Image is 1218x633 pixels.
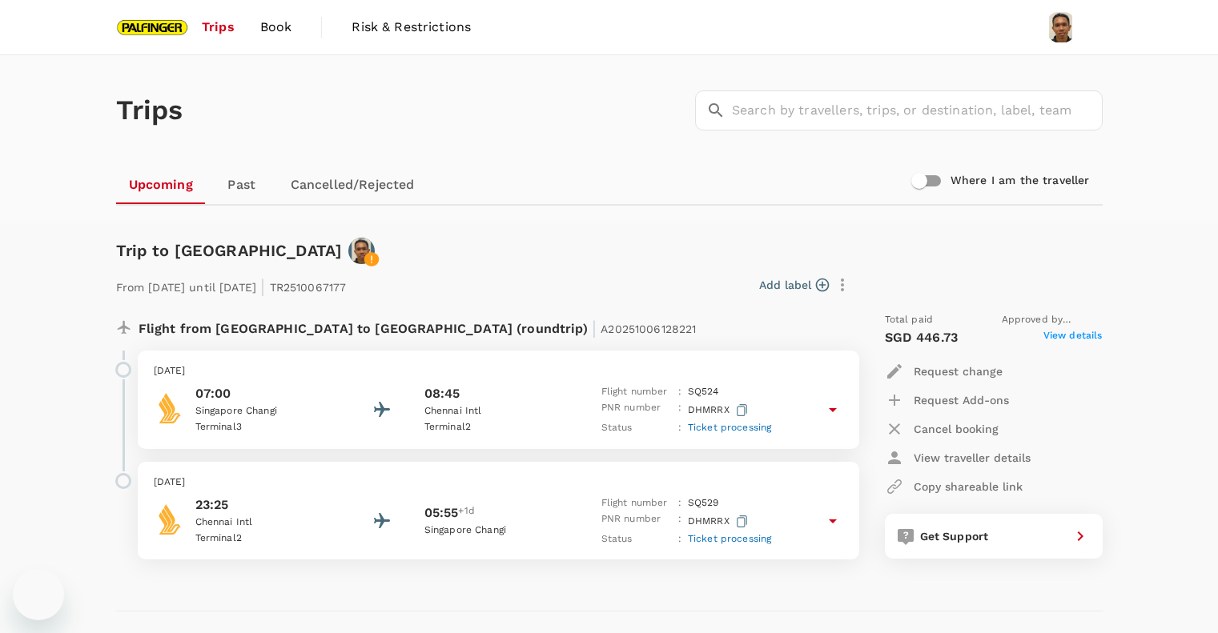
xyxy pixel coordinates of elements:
p: 08:45 [424,384,460,403]
p: PNR number [601,511,672,531]
button: Cancel booking [885,415,999,443]
a: Past [206,166,278,204]
p: : [678,531,681,547]
p: : [678,384,681,400]
p: Request change [914,363,1003,379]
p: Singapore Changi [195,403,340,419]
span: +1d [458,503,474,523]
p: View traveller details [914,450,1031,466]
img: Palfinger Asia Pacific Pte Ltd [116,10,190,45]
button: Add label [759,277,829,293]
p: Terminal 3 [195,419,340,435]
p: Copy shareable link [914,479,1023,495]
span: Get Support [920,530,989,543]
span: A20251006128221 [601,323,696,335]
span: Total paid [885,312,934,328]
p: Status [601,531,672,547]
p: : [678,495,681,511]
p: : [678,400,681,420]
img: Muhammad Fauzi Bin Ali Akbar [1045,11,1077,43]
h6: Where I am the traveller [951,172,1090,190]
p: SGD 446.73 [885,328,959,347]
button: Request change [885,357,1003,386]
img: avatar-6654046f5d07b.png [348,238,375,264]
p: PNR number [601,400,672,420]
p: [DATE] [154,475,843,491]
img: Singapore Airlines [154,503,186,535]
p: From [DATE] until [DATE] TR2510067177 [116,270,347,299]
p: Flight number [601,495,672,511]
img: Singapore Airlines [154,392,186,424]
p: Cancel booking [914,421,999,437]
iframe: Button to launch messaging window [13,569,64,620]
p: Terminal 2 [195,531,340,547]
p: Chennai Intl [424,403,569,419]
p: : [678,420,681,436]
span: Risk & Restrictions [352,18,471,37]
p: : [678,511,681,531]
span: Trips [202,18,235,37]
p: Singapore Changi [424,523,569,539]
button: Request Add-ons [885,386,1009,415]
p: 05:55 [424,503,459,523]
h6: Trip to [GEOGRAPHIC_DATA] [116,238,343,263]
p: DHMRRX [688,511,751,531]
p: Flight from [GEOGRAPHIC_DATA] to [GEOGRAPHIC_DATA] (roundtrip) [139,312,697,341]
span: Approved by [1002,312,1103,328]
button: Copy shareable link [885,472,1023,501]
span: | [592,317,597,339]
a: Cancelled/Rejected [278,166,428,204]
p: SQ 529 [688,495,719,511]
a: Upcoming [116,166,206,204]
p: Request Add-ons [914,392,1009,408]
p: [DATE] [154,363,843,379]
span: Book [260,18,292,37]
span: | [260,275,265,298]
span: Ticket processing [688,533,772,544]
p: DHMRRX [688,400,751,420]
span: Ticket processing [688,422,772,433]
p: 23:25 [195,495,340,515]
p: Terminal 2 [424,419,569,435]
p: SQ 524 [688,384,719,400]
p: Status [601,420,672,436]
p: Chennai Intl [195,515,340,531]
p: Flight number [601,384,672,400]
p: 07:00 [195,384,340,403]
span: View details [1043,328,1103,347]
input: Search by travellers, trips, or destination, label, team [732,90,1103,130]
h1: Trips [116,55,183,166]
button: View traveller details [885,443,1031,472]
